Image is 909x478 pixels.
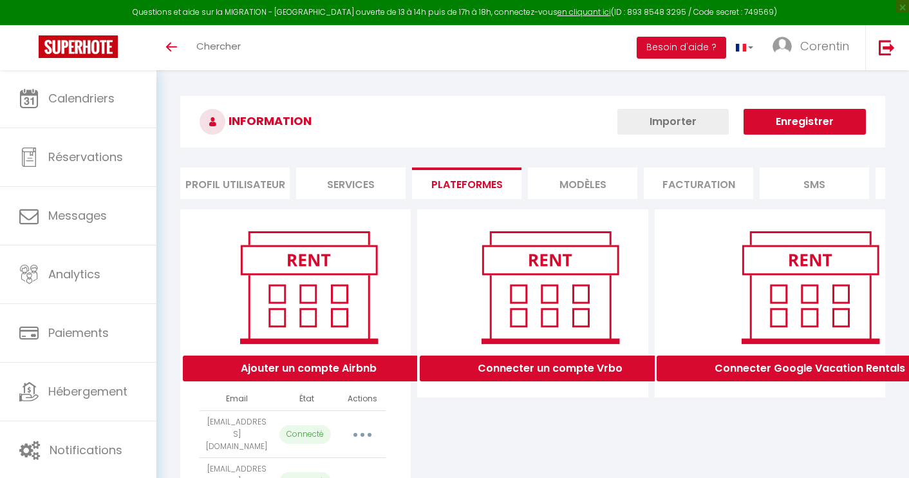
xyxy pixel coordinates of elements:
span: Analytics [48,266,100,282]
p: Connecté [279,425,331,444]
button: Besoin d'aide ? [637,37,726,59]
span: Chercher [196,39,241,53]
li: Facturation [644,167,753,199]
button: Importer [617,109,729,135]
span: Réservations [48,149,123,165]
span: Calendriers [48,90,115,106]
li: MODÈLES [528,167,637,199]
li: Services [296,167,406,199]
img: rent.png [227,225,391,349]
span: Notifications [50,442,122,458]
span: Hébergement [48,383,127,399]
a: ... Corentin [763,25,865,70]
h3: INFORMATION [180,96,885,148]
button: Enregistrer [744,109,866,135]
img: Super Booking [39,35,118,58]
li: SMS [760,167,869,199]
th: Email [200,388,274,410]
a: en cliquant ici [558,6,611,17]
img: rent.png [468,225,632,349]
button: Ajouter un compte Airbnb [183,356,435,381]
button: Connecter un compte Vrbo [420,356,680,381]
img: rent.png [728,225,892,349]
span: Corentin [800,38,849,54]
span: Messages [48,207,107,224]
li: Profil Utilisateur [180,167,290,199]
li: Plateformes [412,167,521,199]
img: logout [879,39,895,55]
td: [EMAIL_ADDRESS][DOMAIN_NAME] [200,410,274,458]
span: Paiements [48,325,109,341]
th: État [274,388,339,410]
img: ... [773,37,792,56]
a: Chercher [187,25,250,70]
th: Actions [339,388,386,410]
